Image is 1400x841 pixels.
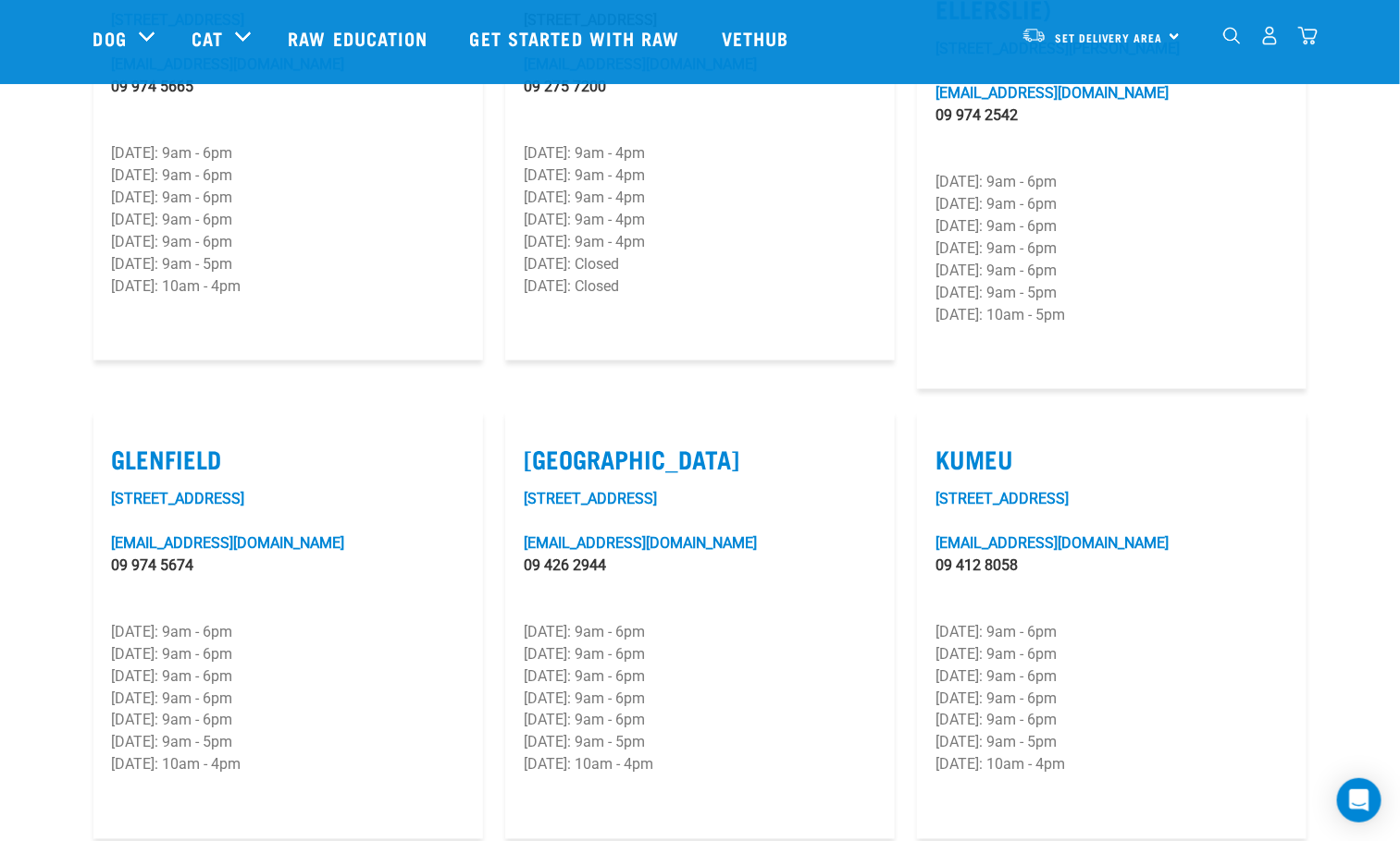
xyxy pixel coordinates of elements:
span: Set Delivery Area [1056,34,1163,41]
p: [DATE]: 9am - 4pm [524,165,876,187]
p: [DATE]: 9am - 6pm [935,260,1288,282]
p: [DATE]: 9am - 6pm [112,142,465,165]
a: [STREET_ADDRESS] [935,490,1069,507]
p: [DATE]: 9am - 4pm [524,231,876,253]
a: Dog [93,24,127,52]
p: [DATE]: 9am - 6pm [112,209,465,231]
p: [DATE]: 10am - 4pm [112,754,465,776]
p: [DATE]: 9am - 6pm [524,621,876,643]
p: [DATE]: 9am - 6pm [112,665,465,688]
a: [EMAIL_ADDRESS][DOMAIN_NAME] [935,534,1169,552]
a: [EMAIL_ADDRESS][DOMAIN_NAME] [935,84,1169,102]
label: [GEOGRAPHIC_DATA] [524,445,876,473]
p: [DATE]: 9am - 6pm [524,643,876,665]
a: 09 426 2944 [524,556,606,574]
a: Get started with Raw [452,1,703,75]
p: [DATE]: 9am - 6pm [935,193,1288,215]
p: [DATE]: 9am - 5pm [112,253,465,275]
a: 09 412 8058 [935,556,1018,574]
p: [DATE]: 10am - 4pm [112,275,465,298]
p: [DATE]: 9am - 6pm [935,688,1288,710]
a: 09 974 5674 [112,556,194,574]
img: user.png [1260,26,1280,45]
p: [DATE]: 9am - 6pm [112,643,465,665]
p: [DATE]: 9am - 4pm [524,209,876,231]
p: [DATE]: 9am - 6pm [524,710,876,732]
p: [DATE]: 9am - 5pm [935,282,1288,304]
p: [DATE]: 9am - 6pm [935,621,1288,643]
p: [DATE]: 9am - 4pm [524,187,876,209]
p: [DATE]: 9am - 6pm [935,643,1288,665]
p: [DATE]: 9am - 6pm [112,621,465,643]
p: [DATE]: 9am - 6pm [112,688,465,710]
img: home-icon-1@2x.png [1223,27,1241,44]
a: [EMAIL_ADDRESS][DOMAIN_NAME] [112,534,345,552]
p: [DATE]: 9am - 5pm [112,732,465,754]
a: Raw Education [269,1,451,75]
p: [DATE]: 10am - 4pm [935,754,1288,776]
a: [STREET_ADDRESS] [524,490,657,507]
p: [DATE]: Closed [524,253,876,275]
p: [DATE]: 9am - 6pm [935,215,1288,238]
a: 09 974 2542 [935,106,1018,124]
p: [DATE]: 10am - 5pm [935,304,1288,326]
p: [DATE]: 9am - 6pm [935,710,1288,732]
a: 09 974 5665 [112,78,194,95]
a: Cat [192,24,223,52]
p: [DATE]: 9am - 6pm [524,665,876,688]
label: Kumeu [935,445,1288,473]
p: [DATE]: 10am - 4pm [524,754,876,776]
p: [DATE]: 9am - 6pm [935,238,1288,260]
p: [DATE]: 9am - 6pm [935,171,1288,193]
p: [DATE]: Closed [524,275,876,298]
img: home-icon@2x.png [1298,26,1318,45]
a: [STREET_ADDRESS] [112,490,245,507]
div: Open Intercom Messenger [1337,778,1381,823]
p: [DATE]: 9am - 6pm [112,231,465,253]
p: [DATE]: 9am - 6pm [112,165,465,187]
p: [DATE]: 9am - 4pm [524,142,876,165]
p: [DATE]: 9am - 6pm [112,710,465,732]
p: [DATE]: 9am - 6pm [524,688,876,710]
a: 09 275 7200 [524,78,606,95]
label: Glenfield [112,445,465,473]
p: [DATE]: 9am - 6pm [112,187,465,209]
p: [DATE]: 9am - 6pm [935,665,1288,688]
p: [DATE]: 9am - 5pm [935,732,1288,754]
a: [EMAIL_ADDRESS][DOMAIN_NAME] [524,534,757,552]
p: [DATE]: 9am - 5pm [524,732,876,754]
a: Vethub [703,1,812,75]
img: van-moving.png [1022,27,1047,43]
